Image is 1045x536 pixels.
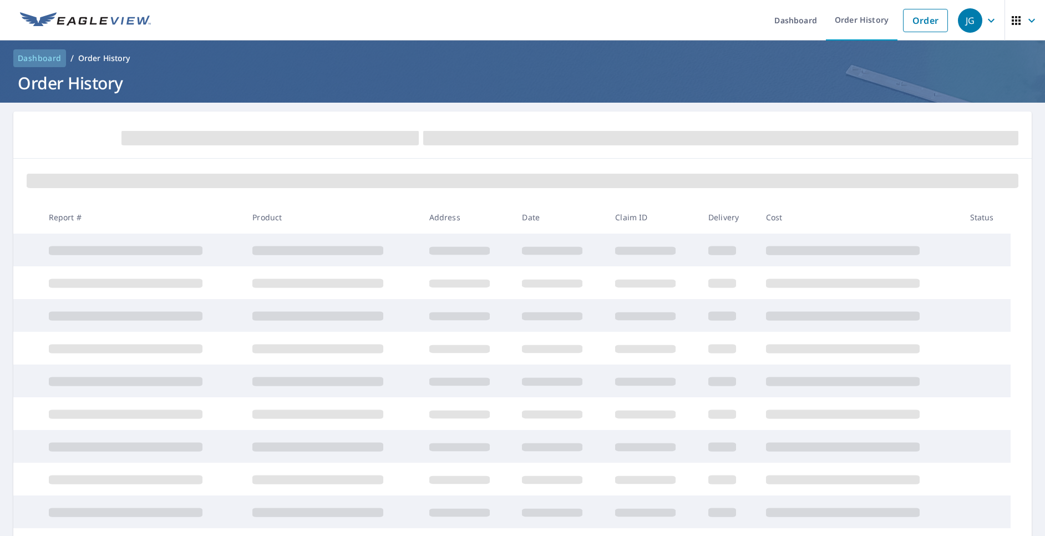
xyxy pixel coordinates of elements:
[18,53,62,64] span: Dashboard
[20,12,151,29] img: EV Logo
[903,9,948,32] a: Order
[70,52,74,65] li: /
[699,201,757,234] th: Delivery
[961,201,1011,234] th: Status
[13,49,66,67] a: Dashboard
[606,201,699,234] th: Claim ID
[13,49,1032,67] nav: breadcrumb
[757,201,961,234] th: Cost
[78,53,130,64] p: Order History
[420,201,514,234] th: Address
[40,201,244,234] th: Report #
[244,201,420,234] th: Product
[958,8,982,33] div: JG
[513,201,606,234] th: Date
[13,72,1032,94] h1: Order History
